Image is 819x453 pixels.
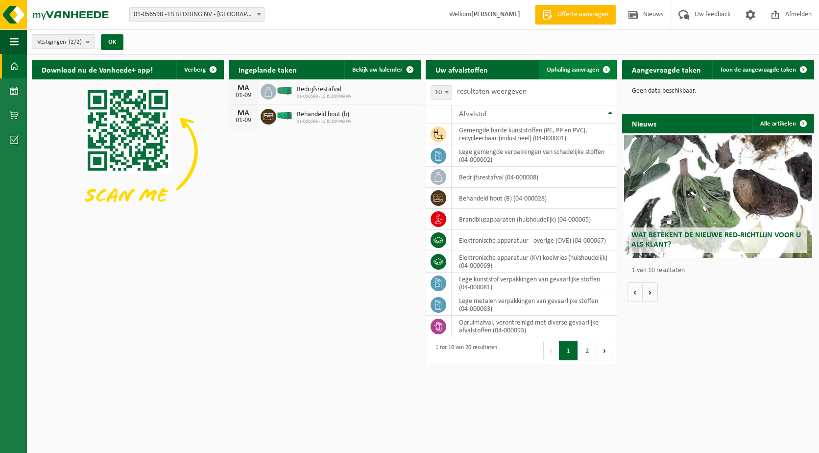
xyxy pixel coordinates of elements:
strong: [PERSON_NAME] [471,11,520,18]
div: 1 tot 10 van 20 resultaten [431,340,497,361]
span: 01-056598 - LS BEDDING NV - MALDEGEM [130,8,264,22]
a: Ophaling aanvragen [539,60,616,79]
label: resultaten weergeven [457,88,527,96]
td: lege kunststof verpakkingen van gevaarlijke stoffen (04-000081) [452,273,618,294]
h2: Uw afvalstoffen [426,60,498,79]
td: elektronische apparatuur - overige (OVE) (04-000067) [452,230,618,251]
p: Geen data beschikbaar. [632,88,804,95]
td: lege gemengde verpakkingen van schadelijke stoffen (04-000002) [452,145,618,167]
span: 01-056598 - LS BEDDING NV - MALDEGEM [129,7,265,22]
span: Wat betekent de nieuwe RED-richtlijn voor u als klant? [631,231,801,249]
div: 01-09 [234,92,253,99]
img: HK-XR-30-GN-00 [276,111,293,120]
button: Verberg [176,60,223,79]
td: bedrijfsrestafval (04-000008) [452,167,618,188]
count: (2/2) [69,39,82,45]
span: Bekijk uw kalender [352,67,403,73]
p: 1 van 10 resultaten [632,267,809,274]
a: Bekijk uw kalender [344,60,420,79]
button: Previous [543,341,559,360]
span: Offerte aanvragen [555,10,611,20]
a: Alle artikelen [752,114,813,133]
button: Vorige [627,282,643,302]
img: Download de VHEPlus App [32,79,224,224]
td: brandblusapparaten (huishoudelijk) (04-000065) [452,209,618,230]
span: Bedrijfsrestafval [297,86,352,94]
span: 10 [431,86,452,100]
a: Offerte aanvragen [535,5,616,25]
h2: Ingeplande taken [229,60,307,79]
td: elektronische apparatuur (KV) koelvries (huishoudelijk) (04-000069) [452,251,618,273]
span: Afvalstof [459,110,487,118]
button: 2 [578,341,597,360]
span: 01-056598 - LS BEDDING NV [297,94,352,100]
td: gemengde harde kunststoffen (PE, PP en PVC), recycleerbaar (industrieel) (04-000001) [452,124,618,145]
span: Toon de aangevraagde taken [720,67,796,73]
span: 01-056598 - LS BEDDING NV [297,119,352,125]
a: Wat betekent de nieuwe RED-richtlijn voor u als klant? [624,135,812,258]
td: opruimafval, verontreinigd met diverse gevaarlijke afvalstoffen (04-000093) [452,316,618,337]
img: HK-XC-40-GN-00 [276,86,293,95]
td: behandeld hout (B) (04-000028) [452,188,618,209]
span: 10 [431,85,452,100]
button: Volgende [643,282,658,302]
a: Toon de aangevraagde taken [712,60,813,79]
span: Ophaling aanvragen [547,67,599,73]
button: 1 [559,341,578,360]
span: Behandeld hout (b) [297,111,352,119]
div: 01-09 [234,117,253,124]
td: lege metalen verpakkingen van gevaarlijke stoffen (04-000083) [452,294,618,316]
span: Vestigingen [37,35,82,50]
button: OK [101,34,123,50]
h2: Nieuws [622,114,666,133]
div: MA [234,84,253,92]
div: MA [234,109,253,117]
h2: Download nu de Vanheede+ app! [32,60,163,79]
button: Next [597,341,612,360]
h2: Aangevraagde taken [622,60,711,79]
button: Vestigingen(2/2) [32,34,95,49]
span: Verberg [184,67,206,73]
